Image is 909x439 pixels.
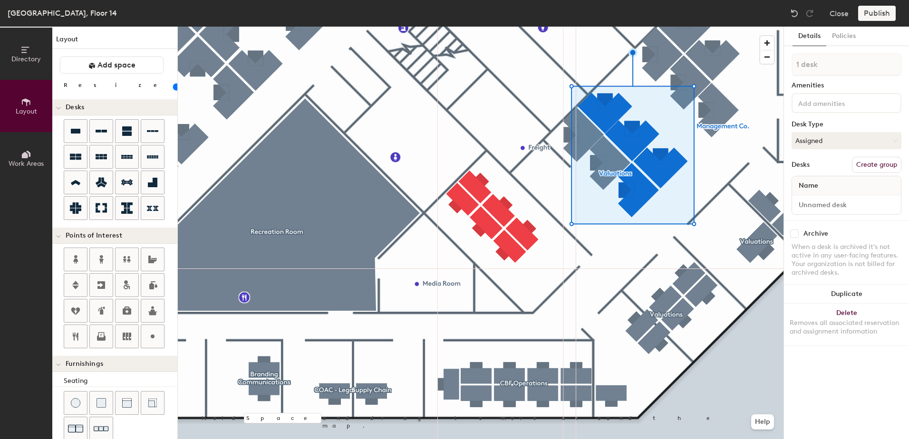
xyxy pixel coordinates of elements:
[9,160,44,168] span: Work Areas
[66,360,103,368] span: Furnishings
[784,285,909,304] button: Duplicate
[794,177,823,194] span: Name
[122,398,132,408] img: Couch (middle)
[66,232,122,239] span: Points of Interest
[148,398,157,408] img: Couch (corner)
[68,421,83,436] img: Couch (x2)
[64,391,87,415] button: Stool
[94,421,109,436] img: Couch (x3)
[89,391,113,415] button: Cushion
[794,198,899,211] input: Unnamed desk
[71,398,80,408] img: Stool
[64,81,169,89] div: Resize
[792,161,810,169] div: Desks
[793,27,826,46] button: Details
[64,376,177,386] div: Seating
[805,9,814,18] img: Redo
[790,9,799,18] img: Undo
[792,132,901,149] button: Assigned
[52,34,177,49] h1: Layout
[16,107,37,115] span: Layout
[8,7,117,19] div: [GEOGRAPHIC_DATA], Floor 14
[792,243,901,277] div: When a desk is archived it's not active in any user-facing features. Your organization is not bil...
[790,319,903,336] div: Removes all associated reservation and assignment information
[115,391,139,415] button: Couch (middle)
[66,104,84,111] span: Desks
[803,230,828,238] div: Archive
[97,60,135,70] span: Add space
[792,121,901,128] div: Desk Type
[852,157,901,173] button: Create group
[97,398,106,408] img: Cushion
[141,391,164,415] button: Couch (corner)
[792,82,901,89] div: Amenities
[751,414,774,429] button: Help
[826,27,861,46] button: Policies
[784,304,909,345] button: DeleteRemoves all associated reservation and assignment information
[60,57,164,74] button: Add space
[11,55,41,63] span: Directory
[830,6,849,21] button: Close
[796,97,882,108] input: Add amenities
